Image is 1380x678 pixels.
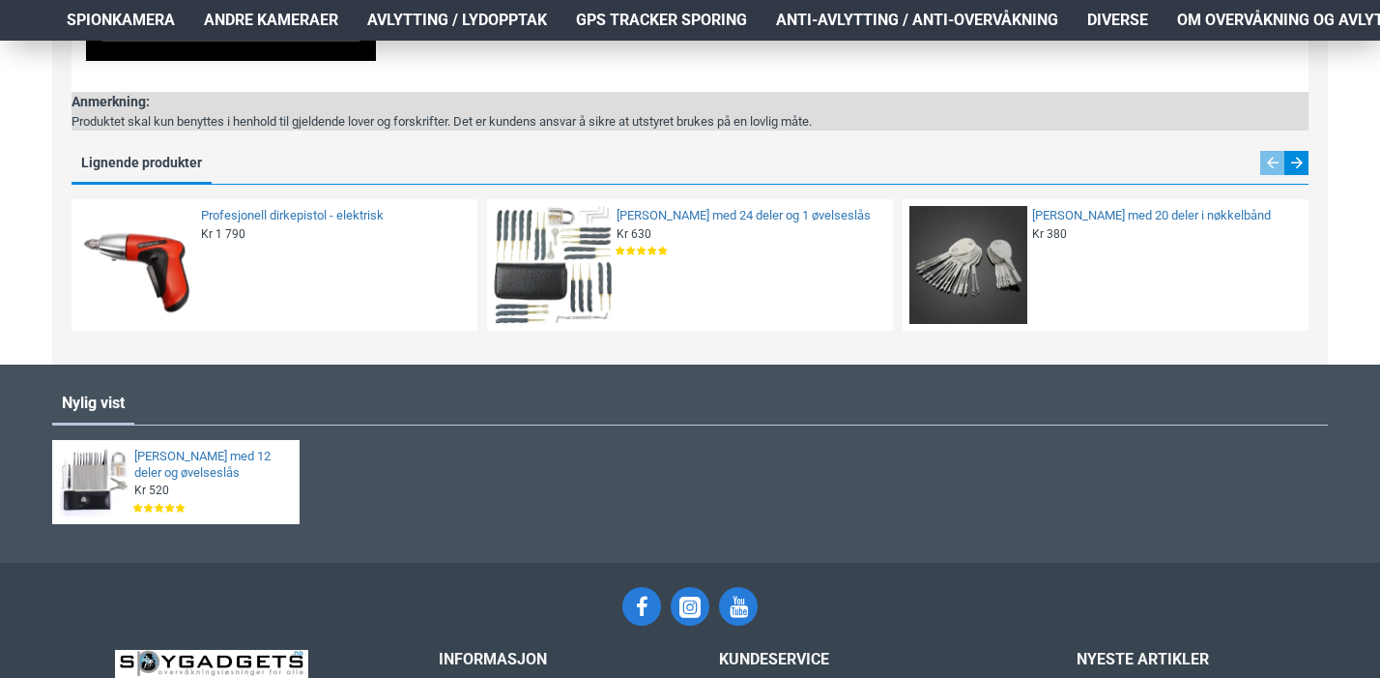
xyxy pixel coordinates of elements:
span: Avlytting / Lydopptak [367,9,547,32]
span: Kr 630 [617,226,651,242]
a: Nylig vist [52,384,134,423]
span: Kr 380 [1032,226,1067,242]
h3: Nyeste artikler [1077,650,1328,668]
div: Anmerkning: [72,92,812,112]
a: Lignende produkter [72,150,212,182]
span: Diverse [1087,9,1148,32]
a: [PERSON_NAME] med 20 deler i nøkkelbånd [1032,208,1297,224]
span: Kr 520 [134,483,169,498]
span: Kr 1 790 [201,226,245,242]
span: Andre kameraer [204,9,338,32]
img: Dirkesett med 12 deler og øvelseslås [59,447,129,517]
h3: INFORMASJON [439,650,690,668]
div: Previous slide [1260,151,1284,175]
a: [PERSON_NAME] med 24 deler og 1 øvelseslås [617,208,881,224]
span: GPS Tracker Sporing [576,9,747,32]
img: Profesjonell dirkepistol - elektrisk [78,206,196,324]
span: Spionkamera [67,9,175,32]
div: Next slide [1284,151,1308,175]
span: Anti-avlytting / Anti-overvåkning [776,9,1058,32]
h3: Kundeservice [719,650,1009,668]
div: Produktet skal kun benyttes i henhold til gjeldende lover og forskrifter. Det er kundens ansvar å... [72,112,812,132]
a: Profesjonell dirkepistol - elektrisk [201,208,466,224]
a: [PERSON_NAME] med 12 deler og øvelseslås [134,449,288,482]
img: Dirkesett med 24 deler og 1 øvelseslås [494,206,612,324]
img: Dirkesett med 20 deler i nøkkelbånd [909,206,1027,324]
